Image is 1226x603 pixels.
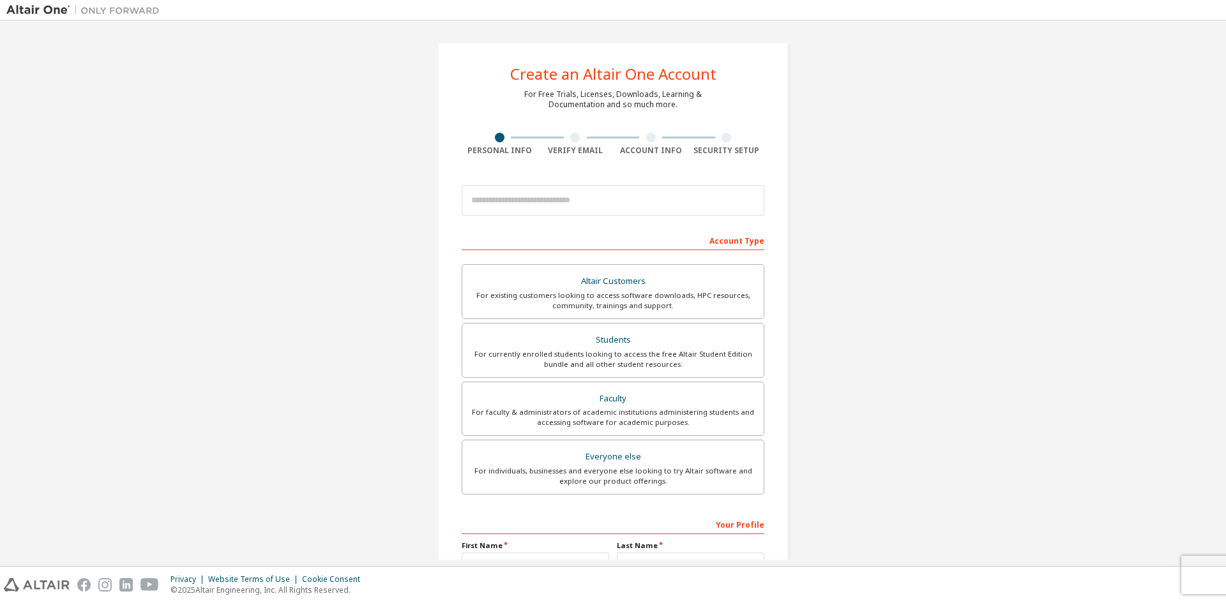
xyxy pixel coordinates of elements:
[77,578,91,592] img: facebook.svg
[470,466,756,486] div: For individuals, businesses and everyone else looking to try Altair software and explore our prod...
[462,540,609,551] label: First Name
[470,272,756,290] div: Altair Customers
[119,578,133,592] img: linkedin.svg
[524,89,702,110] div: For Free Trials, Licenses, Downloads, Learning & Documentation and so much more.
[170,584,368,595] p: © 2025 Altair Engineering, Inc. All Rights Reserved.
[208,574,302,584] div: Website Terms of Use
[140,578,159,592] img: youtube.svg
[470,349,756,369] div: For currently enrolled students looking to access the free Altair Student Edition bundle and all ...
[613,145,689,156] div: Account Info
[6,4,166,17] img: Altair One
[462,230,764,250] div: Account Type
[4,578,70,592] img: altair_logo.svg
[462,145,538,156] div: Personal Info
[470,390,756,408] div: Faculty
[470,407,756,428] div: For faculty & administrators of academic institutions administering students and accessing softwa...
[470,448,756,466] div: Everyone else
[510,66,716,82] div: Create an Altair One Account
[302,574,368,584] div: Cookie Consent
[462,514,764,534] div: Your Profile
[470,290,756,311] div: For existing customers looking to access software downloads, HPC resources, community, trainings ...
[689,145,765,156] div: Security Setup
[470,331,756,349] div: Students
[538,145,614,156] div: Verify Email
[170,574,208,584] div: Privacy
[617,540,764,551] label: Last Name
[98,578,112,592] img: instagram.svg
